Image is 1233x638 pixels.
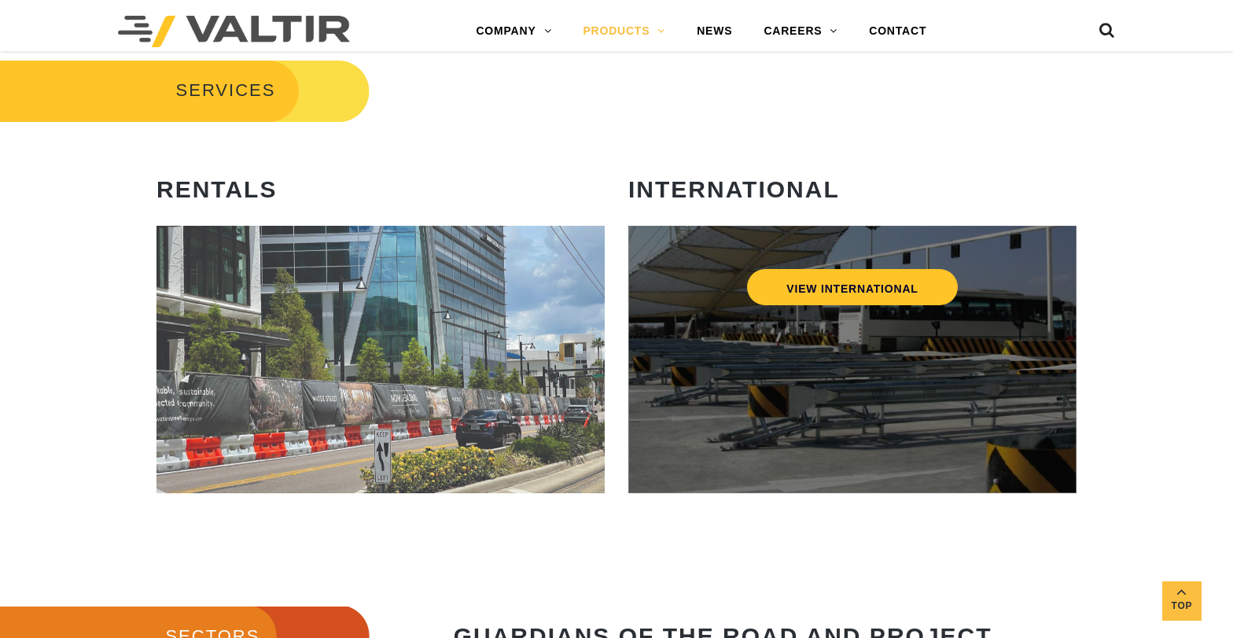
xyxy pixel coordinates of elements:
span: Top [1162,597,1202,615]
strong: INTERNATIONAL [628,176,840,202]
a: PRODUCTS [567,16,681,47]
a: NEWS [681,16,748,47]
strong: RENTALS [156,176,277,202]
a: CONTACT [853,16,942,47]
a: VIEW INTERNATIONAL [747,269,957,305]
a: Top [1162,581,1202,621]
a: COMPANY [460,16,567,47]
img: Valtir [118,16,350,47]
a: CAREERS [748,16,853,47]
